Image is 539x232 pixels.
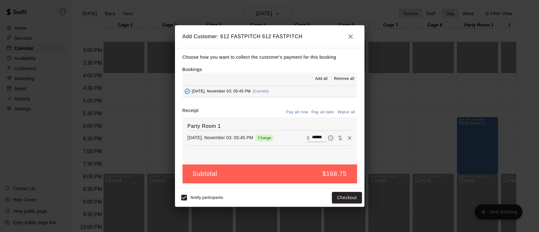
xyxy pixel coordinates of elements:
span: (Current) [253,89,269,93]
span: Add all [315,76,328,82]
button: Checkout [332,192,362,204]
button: Waive all [336,107,357,117]
button: Remove all [331,74,356,84]
span: Charge [255,135,274,140]
button: Pay all now [284,107,310,117]
span: [DATE], November 03: 05:45 PM [192,89,251,93]
p: [DATE], November 03: 05:45 PM [188,134,253,141]
h5: $168.75 [322,170,347,178]
label: Bookings [183,67,202,72]
button: Remove [345,133,354,143]
span: Remove all [334,76,354,82]
button: Add all [311,74,331,84]
label: Receipt [183,107,199,117]
button: Added - Collect Payment[DATE], November 03: 05:45 PM(Current) [183,86,357,97]
button: Pay all later [310,107,336,117]
span: Notify participants [191,195,223,200]
p: Choose how you want to collect the customer's payment for this booking [183,53,357,61]
span: Waive payment [335,135,345,140]
h6: Party Room 1 [188,122,352,130]
h5: Subtotal [193,170,217,178]
span: Pay later [326,135,335,140]
button: Added - Collect Payment [183,86,192,96]
p: $ [307,135,309,141]
h2: Add Customer: 612 FASTPITCH 612 FASTPITCH [175,25,364,48]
